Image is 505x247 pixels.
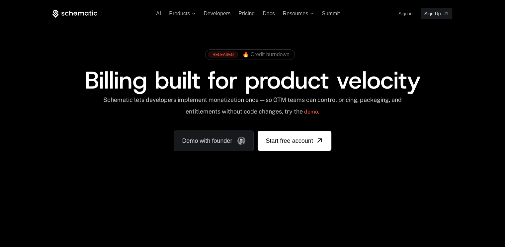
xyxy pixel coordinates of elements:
a: [object Object] [421,8,453,19]
a: Pricing [238,11,255,16]
a: Docs [263,11,275,16]
span: Start free account [266,136,313,145]
a: Sign in [398,8,413,19]
a: [object Object],[object Object] [208,51,290,58]
a: AI [156,11,161,16]
a: [object Object] [258,131,331,151]
img: Founder [237,137,245,145]
a: demo [304,104,318,120]
span: Sign Up [424,10,441,17]
div: RELEASED [208,51,238,58]
span: Products [169,11,190,17]
a: Summit [322,11,340,16]
span: Resources [283,11,308,17]
a: Developers [204,11,230,16]
div: Schematic lets developers implement monetization once — so GTM teams can control pricing, packagi... [103,96,402,120]
span: Billing built for product velocity [84,64,420,96]
a: Demo with founder, ,[object Object] [174,130,254,151]
span: 🔥 Credit burndown [242,52,290,58]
